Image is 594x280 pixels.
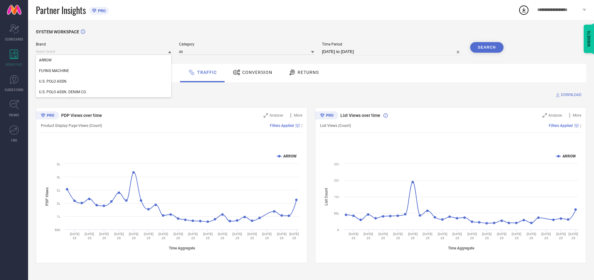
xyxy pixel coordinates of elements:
span: DOWNLOAD [561,92,582,98]
span: More [573,113,581,118]
div: U.S. POLO ASSN. DENIM CO. [36,87,171,97]
span: Traffic [197,70,217,75]
span: Analyse [270,113,283,118]
span: Partner Insights [36,4,86,17]
span: List Views over time [340,113,380,118]
span: SYSTEM WORKSPACE [36,29,79,34]
text: 2L [57,202,61,205]
span: Time Period [322,42,462,46]
span: PRO [96,8,106,13]
text: [DATE] 25 [277,232,287,240]
text: [DATE] 25 [497,232,506,240]
text: [DATE] 25 [467,232,477,240]
text: [DATE] 25 [289,232,299,240]
text: [DATE] 25 [158,232,168,240]
span: Category [179,42,314,46]
text: 2Cr [334,162,339,166]
span: FWD [11,138,17,142]
text: [DATE] 25 [173,232,183,240]
text: ARROW [283,154,297,158]
span: PDP Views over time [61,113,102,118]
text: [DATE] 25 [482,232,492,240]
text: [DATE] 25 [541,232,551,240]
div: U.S. POLO ASSN. [36,76,171,87]
button: Search [470,42,504,53]
text: 50K [55,228,61,232]
span: Brand [36,42,171,46]
text: [DATE] 25 [99,232,109,240]
span: Analyse [548,113,562,118]
text: [DATE] 25 [70,232,80,240]
text: [DATE] 25 [232,232,242,240]
div: ARROW [36,55,171,65]
text: [DATE] 25 [85,232,94,240]
text: [DATE] 25 [114,232,124,240]
span: Returns [298,70,319,75]
text: 1Cr [334,195,339,199]
text: [DATE] 25 [363,232,373,240]
text: [DATE] 25 [129,232,139,240]
text: [DATE] 25 [378,232,388,240]
text: [DATE] 25 [437,232,447,240]
text: [DATE] 25 [556,232,566,240]
text: [DATE] 25 [512,232,521,240]
text: [DATE] 25 [218,232,227,240]
text: [DATE] 25 [203,232,213,240]
text: [DATE] 25 [423,232,432,240]
text: [DATE] 25 [393,232,403,240]
svg: Zoom [264,113,268,118]
span: Conversion [242,70,272,75]
span: List Views (Count) [320,123,351,128]
input: Select time period [322,48,462,56]
text: [DATE] 25 [247,232,257,240]
text: [DATE] 25 [452,232,462,240]
svg: Zoom [543,113,547,118]
text: [DATE] 25 [262,232,272,240]
span: SUGGESTIONS [5,87,24,92]
span: Filters Applied [549,123,573,128]
tspan: List Count [324,188,329,205]
text: 1L [57,215,61,218]
span: Filters Applied [270,123,294,128]
span: SCORECARDS [5,37,23,41]
text: 50L [334,212,339,215]
span: ARROW [39,58,52,62]
span: U.S. POLO ASSN. DENIM CO. [39,90,86,94]
text: 2Cr [334,179,339,182]
span: U.S. POLO ASSN. [39,79,67,84]
text: ARROW [562,154,576,158]
span: More [294,113,302,118]
span: | [580,123,581,128]
span: WORKSPACE [6,62,23,67]
span: TRENDS [9,113,19,117]
text: [DATE] 25 [348,232,358,240]
text: [DATE] 25 [568,232,578,240]
span: FLYING MACHINE [39,69,69,73]
div: Open download list [518,4,529,16]
text: [DATE] 25 [144,232,153,240]
text: 3L [57,176,61,179]
tspan: Time Aggregate [448,246,474,250]
div: FLYING MACHINE [36,65,171,76]
input: Select brand [36,48,171,55]
text: [DATE] 25 [526,232,536,240]
text: 0 [337,228,339,232]
text: [DATE] 25 [408,232,417,240]
text: [DATE] 25 [188,232,198,240]
tspan: PDP Views [45,187,49,206]
text: 2L [57,189,61,192]
div: Premium [36,111,59,121]
text: 3L [57,162,61,166]
div: Premium [315,111,338,121]
span: Product Display Page Views (Count) [41,123,102,128]
tspan: Time Aggregate [169,246,195,250]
